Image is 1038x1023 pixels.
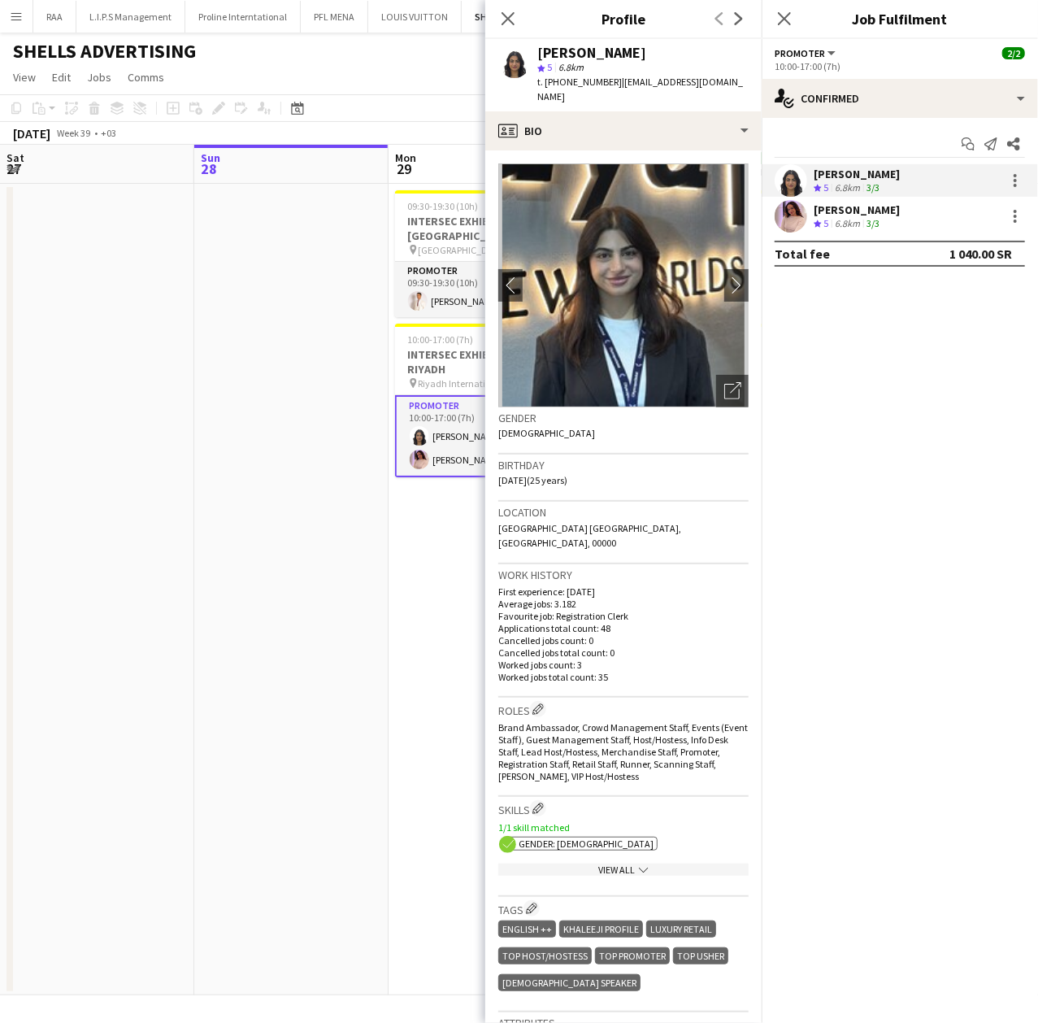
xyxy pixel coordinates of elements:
[537,76,622,88] span: t. [PHONE_NUMBER]
[498,598,749,610] p: Average jobs: 3.182
[498,800,749,817] h3: Skills
[485,111,762,150] div: Bio
[537,46,646,60] div: [PERSON_NAME]
[832,217,863,231] div: 6.8km
[537,76,743,102] span: | [EMAIL_ADDRESS][DOMAIN_NAME]
[595,947,670,964] div: TOP PROMOTER
[13,125,50,141] div: [DATE]
[54,127,94,139] span: Week 39
[498,634,749,646] p: Cancelled jobs count: 0
[866,217,879,229] app-skills-label: 3/3
[13,39,196,63] h1: SHELLS ADVERTISING
[775,246,830,262] div: Total fee
[498,864,749,876] div: View All
[823,217,828,229] span: 5
[498,671,749,683] p: Worked jobs total count: 35
[519,838,654,850] span: Gender: [DEMOGRAPHIC_DATA]
[462,1,580,33] button: SHELLS ADVERTISING
[498,721,748,782] span: Brand Ambassador, Crowd Management Staff, Events (Event Staff), Guest Management Staff, Host/Host...
[46,67,77,88] a: Edit
[76,1,185,33] button: L.I.P.S Management
[498,458,749,472] h3: Birthday
[395,150,416,165] span: Mon
[198,159,220,178] span: 28
[1002,47,1025,59] span: 2/2
[101,127,116,139] div: +03
[395,324,577,477] app-job-card: 10:00-17:00 (7h)2/2INTERSEC EXHIBITION @ RICEC RIYADH Riyadh International Convention & Exhibitio...
[498,947,592,964] div: TOP HOST/HOSTESS
[33,1,76,33] button: RAA
[395,262,577,317] app-card-role: Promoter1/109:30-19:30 (10h)[PERSON_NAME]
[498,586,749,598] p: First experience: [DATE]
[52,70,71,85] span: Edit
[547,61,552,73] span: 5
[762,8,1038,29] h3: Job Fulfilment
[498,522,681,549] span: [GEOGRAPHIC_DATA] [GEOGRAPHIC_DATA], [GEOGRAPHIC_DATA], 00000
[823,181,828,194] span: 5
[395,395,577,477] app-card-role: Promoter2/210:00-17:00 (7h)[PERSON_NAME][PERSON_NAME]
[408,200,479,212] span: 09:30-19:30 (10h)
[13,70,36,85] span: View
[762,79,1038,118] div: Confirmed
[832,181,863,195] div: 6.8km
[498,505,749,520] h3: Location
[80,67,118,88] a: Jobs
[775,60,1025,72] div: 10:00-17:00 (7h)
[395,214,577,243] h3: INTERSEC EXHIBITION @ [GEOGRAPHIC_DATA]
[185,1,301,33] button: Proline Interntational
[498,474,567,486] span: [DATE] (25 years)
[559,921,643,938] div: KHALEEJI PROFILE
[498,427,595,439] span: [DEMOGRAPHIC_DATA]
[301,1,368,33] button: PFL MENA
[498,646,749,659] p: Cancelled jobs total count: 0
[498,659,749,671] p: Worked jobs count: 3
[4,159,24,178] span: 27
[775,47,825,59] span: Promoter
[498,610,749,622] p: Favourite job: Registration Clerk
[498,701,749,718] h3: Roles
[395,190,577,317] app-job-card: 09:30-19:30 (10h)1/1INTERSEC EXHIBITION @ [GEOGRAPHIC_DATA] [GEOGRAPHIC_DATA]1 RolePromoter1/109:...
[673,947,728,964] div: TOP USHER
[498,622,749,634] p: Applications total count: 48
[814,167,900,181] div: [PERSON_NAME]
[393,159,416,178] span: 29
[498,568,749,582] h3: Work history
[87,70,111,85] span: Jobs
[7,67,42,88] a: View
[419,377,541,390] span: Riyadh International Convention & Exhibition Center
[775,47,838,59] button: Promoter
[368,1,462,33] button: LOUIS VUITTON
[485,8,762,29] h3: Profile
[128,70,164,85] span: Comms
[498,163,749,407] img: Crew avatar or photo
[498,411,749,425] h3: Gender
[498,821,749,834] p: 1/1 skill matched
[498,900,749,917] h3: Tags
[121,67,171,88] a: Comms
[814,202,900,217] div: [PERSON_NAME]
[555,61,587,73] span: 6.8km
[716,375,749,407] div: Open photos pop-in
[395,347,577,377] h3: INTERSEC EXHIBITION @ RICEC RIYADH
[408,333,474,346] span: 10:00-17:00 (7h)
[419,244,508,256] span: [GEOGRAPHIC_DATA]
[201,150,220,165] span: Sun
[646,921,716,938] div: LUXURY RETAIL
[866,181,879,194] app-skills-label: 3/3
[498,974,641,991] div: [DEMOGRAPHIC_DATA] SPEAKER
[498,921,556,938] div: ENGLISH ++
[7,150,24,165] span: Sat
[949,246,1012,262] div: 1 040.00 SR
